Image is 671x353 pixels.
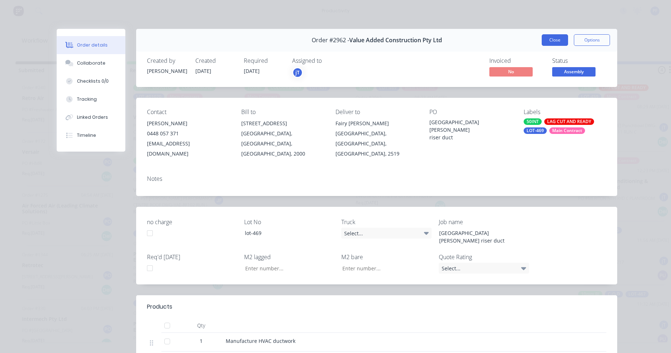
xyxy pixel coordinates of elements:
[77,96,97,103] div: Tracking
[77,132,96,139] div: Timeline
[552,67,596,78] button: Assembly
[77,78,109,84] div: Checklists 0/0
[341,218,432,226] label: Truck
[147,253,237,261] label: Req'd [DATE]
[57,108,125,126] button: Linked Orders
[489,57,544,64] div: Invoiced
[544,118,594,125] div: LAG CUT AND READY
[429,118,512,141] div: [GEOGRAPHIC_DATA][PERSON_NAME] riser duct
[429,109,512,116] div: PO
[244,67,260,74] span: [DATE]
[439,253,529,261] label: Quote Rating
[542,34,568,46] button: Close
[292,67,303,78] button: jT
[239,263,334,274] input: Enter number...
[489,67,533,76] span: No
[147,302,172,311] div: Products
[57,126,125,144] button: Timeline
[552,67,596,76] span: Assembly
[336,263,432,274] input: Enter number...
[524,109,606,116] div: Labels
[241,118,324,128] div: [STREET_ADDRESS]
[77,42,108,48] div: Order details
[57,36,125,54] button: Order details
[433,228,524,246] div: [GEOGRAPHIC_DATA][PERSON_NAME] riser duct
[349,37,442,44] span: Value Added Construction Pty Ltd
[335,109,418,116] div: Deliver to
[195,67,211,74] span: [DATE]
[77,114,108,121] div: Linked Orders
[147,175,606,182] div: Notes
[244,218,334,226] label: Lot No
[335,128,418,159] div: [GEOGRAPHIC_DATA], [GEOGRAPHIC_DATA], [GEOGRAPHIC_DATA], 2519
[241,109,324,116] div: Bill to
[292,57,364,64] div: Assigned to
[524,127,547,134] div: LOT-469
[57,54,125,72] button: Collaborate
[147,67,187,75] div: [PERSON_NAME]
[147,118,230,159] div: [PERSON_NAME]0448 057 371[EMAIL_ADDRESS][DOMAIN_NAME]
[439,263,529,274] div: Select...
[200,337,203,345] span: 1
[244,253,334,261] label: M2 lagged
[574,34,610,46] button: Options
[335,118,418,128] div: Fairy [PERSON_NAME]
[147,57,187,64] div: Created by
[335,118,418,159] div: Fairy [PERSON_NAME][GEOGRAPHIC_DATA], [GEOGRAPHIC_DATA], [GEOGRAPHIC_DATA], 2519
[179,318,223,333] div: Qty
[524,118,542,125] div: 50INT
[195,57,235,64] div: Created
[77,60,105,66] div: Collaborate
[241,118,324,159] div: [STREET_ADDRESS][GEOGRAPHIC_DATA], [GEOGRAPHIC_DATA], [GEOGRAPHIC_DATA], 2000
[147,128,230,139] div: 0448 057 371
[147,139,230,159] div: [EMAIL_ADDRESS][DOMAIN_NAME]
[549,127,585,134] div: Main Contract
[312,37,349,44] span: Order #2962 -
[226,337,295,344] span: Manufacture HVAC ductwork
[439,218,529,226] label: Job name
[57,72,125,90] button: Checklists 0/0
[244,57,283,64] div: Required
[341,253,432,261] label: M2 bare
[147,218,237,226] label: no charge
[57,90,125,108] button: Tracking
[341,228,432,239] div: Select...
[239,228,329,238] div: lot-469
[552,57,606,64] div: Status
[241,128,324,159] div: [GEOGRAPHIC_DATA], [GEOGRAPHIC_DATA], [GEOGRAPHIC_DATA], 2000
[147,118,230,128] div: [PERSON_NAME]
[147,109,230,116] div: Contact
